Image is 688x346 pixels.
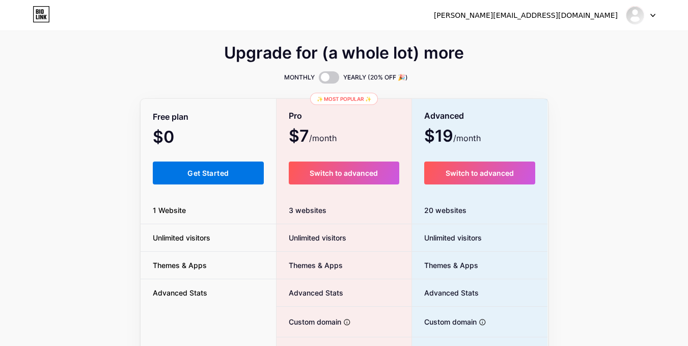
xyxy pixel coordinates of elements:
[224,47,464,59] span: Upgrade for (a whole lot) more
[424,107,464,125] span: Advanced
[277,316,341,327] span: Custom domain
[141,287,219,298] span: Advanced Stats
[153,131,202,145] span: $0
[310,169,378,177] span: Switch to advanced
[153,162,264,184] button: Get Started
[424,130,481,144] span: $19
[412,287,479,298] span: Advanced Stats
[289,130,337,144] span: $7
[412,232,482,243] span: Unlimited visitors
[277,287,343,298] span: Advanced Stats
[446,169,514,177] span: Switch to advanced
[412,316,477,327] span: Custom domain
[187,169,229,177] span: Get Started
[453,132,481,144] span: /month
[343,72,408,83] span: YEARLY (20% OFF 🎉)
[277,260,343,271] span: Themes & Apps
[277,232,346,243] span: Unlimited visitors
[141,260,219,271] span: Themes & Apps
[625,6,645,25] img: kids_me
[309,132,337,144] span: /month
[310,93,378,105] div: ✨ Most popular ✨
[284,72,315,83] span: MONTHLY
[141,232,223,243] span: Unlimited visitors
[424,162,536,184] button: Switch to advanced
[434,10,618,21] div: [PERSON_NAME][EMAIL_ADDRESS][DOMAIN_NAME]
[277,197,411,224] div: 3 websites
[153,108,188,126] span: Free plan
[412,260,478,271] span: Themes & Apps
[289,162,399,184] button: Switch to advanced
[289,107,302,125] span: Pro
[412,197,548,224] div: 20 websites
[141,205,198,216] span: 1 Website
